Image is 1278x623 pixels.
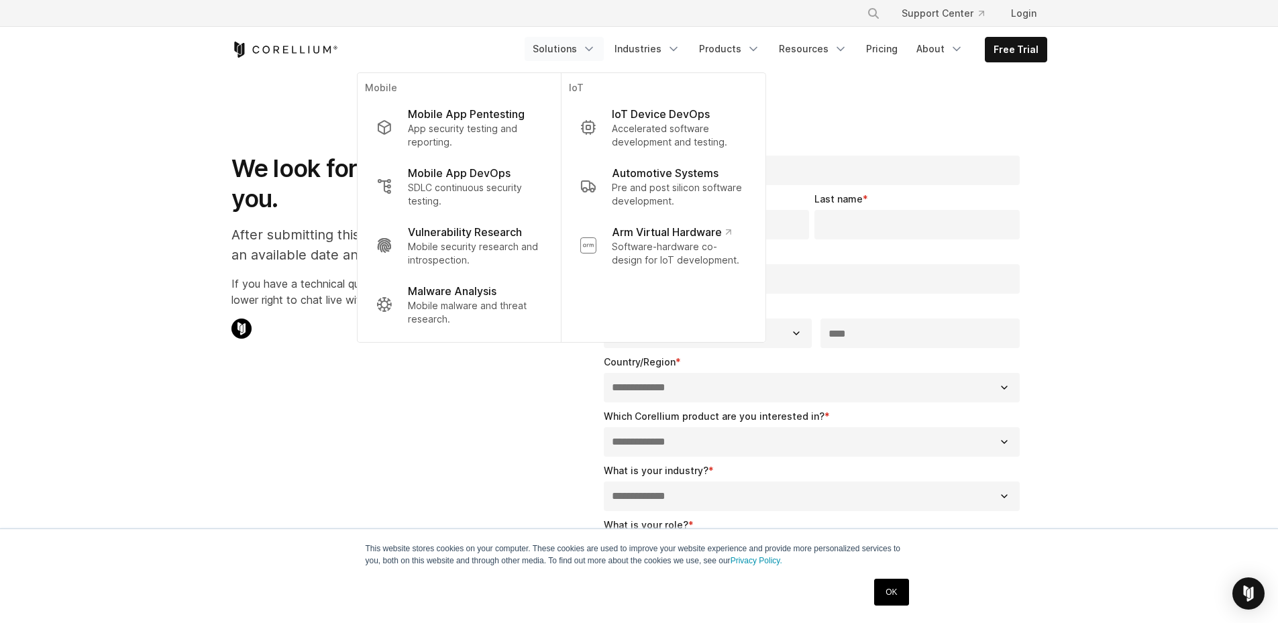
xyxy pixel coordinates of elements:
span: What is your role? [604,519,688,530]
p: Mobile App DevOps [408,165,511,181]
a: Vulnerability Research Mobile security research and introspection. [365,216,552,275]
a: Privacy Policy. [731,556,782,565]
p: This website stores cookies on your computer. These cookies are used to improve your website expe... [366,543,913,567]
a: Mobile App DevOps SDLC continuous security testing. [365,157,552,216]
a: Automotive Systems Pre and post silicon software development. [569,157,757,216]
p: Accelerated software development and testing. [612,122,746,149]
p: IoT Device DevOps [612,106,710,122]
a: Solutions [525,37,604,61]
p: Malware Analysis [408,283,496,299]
a: Arm Virtual Hardware Software-hardware co-design for IoT development. [569,216,757,275]
p: Mobile security research and introspection. [408,240,541,267]
p: App security testing and reporting. [408,122,541,149]
span: Country/Region [604,356,676,367]
a: About [908,37,971,61]
p: IoT [569,81,757,98]
p: SDLC continuous security testing. [408,181,541,208]
a: OK [874,579,908,606]
button: Search [861,1,886,25]
p: Mobile App Pentesting [408,106,525,122]
div: Navigation Menu [851,1,1047,25]
a: Resources [771,37,855,61]
p: Mobile [365,81,552,98]
div: Open Intercom Messenger [1232,577,1265,610]
img: Corellium Chat Icon [231,319,252,339]
p: Pre and post silicon software development. [612,181,746,208]
p: If you have a technical question, click on the Corellium icon in the lower right to chat live wit... [231,276,555,308]
a: Corellium Home [231,42,338,58]
a: Malware Analysis Mobile malware and threat research. [365,275,552,334]
a: Products [691,37,768,61]
a: IoT Device DevOps Accelerated software development and testing. [569,98,757,157]
p: Arm Virtual Hardware [612,224,731,240]
span: What is your industry? [604,465,708,476]
a: Pricing [858,37,906,61]
p: Vulnerability Research [408,224,522,240]
a: Mobile App Pentesting App security testing and reporting. [365,98,552,157]
span: Which Corellium product are you interested in? [604,410,824,422]
h1: We look forward to meeting you. [231,154,555,214]
p: After submitting this form you'll be able to select an available date and time for a virtual meet... [231,225,555,265]
span: Last name [814,193,863,205]
p: Mobile malware and threat research. [408,299,541,326]
p: Automotive Systems [612,165,718,181]
a: Free Trial [986,38,1047,62]
div: Navigation Menu [525,37,1047,62]
a: Industries [606,37,688,61]
a: Login [1000,1,1047,25]
a: Support Center [891,1,995,25]
p: Software-hardware co-design for IoT development. [612,240,746,267]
